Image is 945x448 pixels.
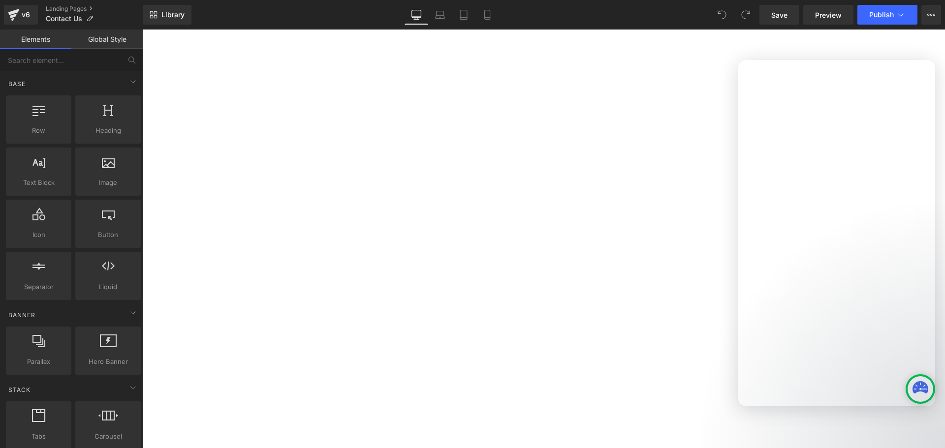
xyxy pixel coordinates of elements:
a: Global Style [71,30,143,49]
span: Heading [78,125,138,136]
div: v6 [20,8,32,21]
span: Button [78,230,138,240]
span: Separator [9,282,68,292]
button: More [921,5,941,25]
a: Laptop [428,5,452,25]
span: Parallax [9,357,68,367]
a: Tablet [452,5,475,25]
span: Contact Us [46,15,82,23]
a: Preview [803,5,853,25]
iframe: Intercom live chat [738,60,935,406]
span: Carousel [78,431,138,442]
a: Landing Pages [46,5,143,13]
span: Tabs [9,431,68,442]
span: Row [9,125,68,136]
a: Mobile [475,5,499,25]
span: Library [161,10,185,19]
span: Image [78,178,138,188]
span: Liquid [78,282,138,292]
span: Preview [815,10,842,20]
button: Publish [857,5,917,25]
button: Redo [736,5,756,25]
span: Publish [869,11,894,19]
span: Hero Banner [78,357,138,367]
a: Desktop [405,5,428,25]
a: v6 [4,5,38,25]
span: Base [7,79,27,89]
iframe: Intercom live chat [912,415,935,438]
span: Save [771,10,787,20]
span: Icon [9,230,68,240]
span: Stack [7,385,31,394]
span: Text Block [9,178,68,188]
span: Banner [7,310,36,320]
a: New Library [143,5,191,25]
button: Undo [712,5,732,25]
